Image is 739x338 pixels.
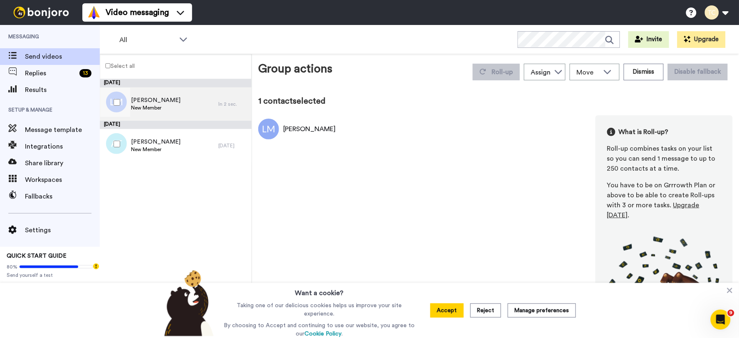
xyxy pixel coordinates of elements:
div: In 2 sec. [218,101,247,107]
span: Share library [25,158,100,168]
span: Message template [25,125,100,135]
button: Manage preferences [508,303,576,318]
img: vm-color.svg [87,6,101,19]
div: [PERSON_NAME] [283,124,336,134]
span: QUICK START GUIDE [7,253,67,259]
div: Group actions [258,60,332,80]
span: Send videos [25,52,100,62]
button: Disable fallback [668,64,728,80]
span: Replies [25,68,76,78]
button: Roll-up [473,64,520,80]
div: You have to be on Grrrowth Plan or above to be able to create Roll-ups with 3 or more tasks. . [607,180,721,220]
button: Accept [430,303,464,318]
span: Workspaces [25,175,100,185]
span: Settings [25,225,100,235]
span: [PERSON_NAME] [131,96,180,104]
button: Dismiss [624,64,664,80]
span: All [119,35,175,45]
h3: Want a cookie? [295,283,344,298]
iframe: Intercom live chat [711,310,731,330]
button: Reject [470,303,501,318]
span: 9 [728,310,734,316]
span: New Member [131,104,180,111]
label: Select all [100,61,135,71]
span: Move [577,67,599,77]
span: Video messaging [106,7,169,18]
span: [PERSON_NAME] [131,138,180,146]
div: 13 [79,69,91,77]
span: Results [25,85,100,95]
div: Assign [531,67,551,77]
span: Fallbacks [25,191,100,201]
p: By choosing to Accept and continuing to use our website, you agree to our . [222,321,417,338]
div: Roll-up combines tasks on your list so you can send 1 message to up to 250 contacts at a time. [607,144,721,174]
span: Integrations [25,142,100,152]
img: bj-logo-header-white.svg [10,7,72,18]
div: [DATE] [100,121,252,129]
p: Taking one of our delicious cookies helps us improve your site experience. [222,301,417,318]
span: Roll-up [492,69,513,75]
div: [DATE] [100,79,252,87]
img: joro-roll.png [607,236,721,324]
span: What is Roll-up? [619,127,669,137]
span: New Member [131,146,180,153]
a: Cookie Policy [304,331,341,337]
img: bear-with-cookie.png [157,270,218,336]
div: Tooltip anchor [92,263,100,270]
div: 1 contact selected [258,95,733,107]
span: Send yourself a test [7,272,93,278]
button: Invite [628,31,669,48]
span: 80% [7,263,17,270]
div: [DATE] [218,142,247,149]
button: Upgrade [677,31,726,48]
img: Image of Lloyd Milewski [258,119,279,139]
input: Select all [105,63,111,69]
